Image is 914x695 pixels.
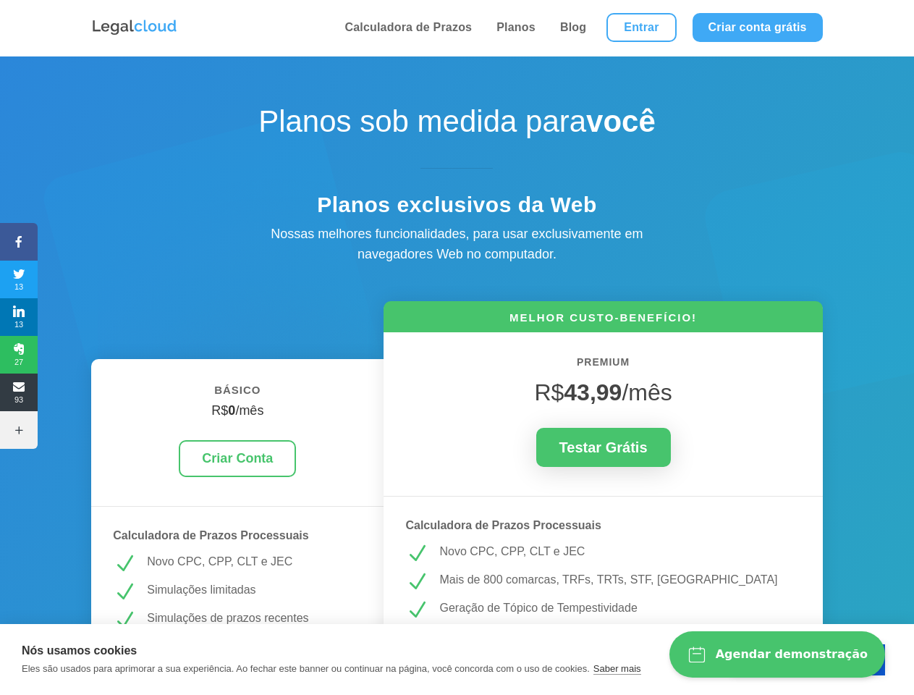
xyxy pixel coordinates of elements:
[405,570,428,594] span: N
[405,354,800,379] h6: PREMIUM
[147,552,362,571] p: Novo CPC, CPP, CLT e JEC
[439,542,800,561] p: Novo CPC, CPP, CLT e JEC
[439,599,800,618] p: Geração de Tópico de Tempestividade
[113,403,362,426] h4: R$ /mês
[22,663,590,674] p: Eles são usados para aprimorar a sua experiência. Ao fechar este banner ou continuar na página, v...
[113,609,136,632] span: N
[405,599,428,622] span: N
[113,552,136,576] span: N
[203,104,710,147] h1: Planos sob medida para
[606,13,676,42] a: Entrar
[693,13,823,42] a: Criar conta grátis
[534,379,672,405] span: R$ /mês
[22,644,137,657] strong: Nós usamos cookies
[203,192,710,225] h4: Planos exclusivos da Web
[536,428,671,467] a: Testar Grátis
[147,581,362,599] p: Simulações limitadas
[91,18,178,37] img: Logo da Legalcloud
[179,440,296,477] a: Criar Conta
[405,542,428,565] span: N
[384,310,822,332] h6: MELHOR CUSTO-BENEFÍCIO!
[593,663,641,675] a: Saber mais
[113,581,136,604] span: N
[228,403,235,418] strong: 0
[405,519,601,531] strong: Calculadora de Prazos Processuais
[113,529,308,542] strong: Calculadora de Prazos Processuais
[240,224,674,266] div: Nossas melhores funcionalidades, para usar exclusivamente em navegadores Web no computador.
[147,609,362,628] p: Simulações de prazos recentes
[113,381,362,407] h6: BÁSICO
[586,104,656,138] strong: você
[439,570,800,589] p: Mais de 800 comarcas, TRFs, TRTs, STF, [GEOGRAPHIC_DATA]
[564,379,622,405] strong: 43,99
